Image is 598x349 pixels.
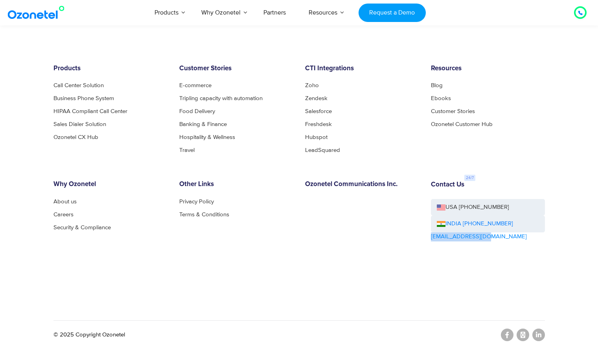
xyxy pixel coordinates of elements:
a: Ozonetel Customer Hub [431,121,493,127]
p: © 2025 Copyright Ozonetel [53,331,125,340]
a: Food Delivery [179,108,215,114]
a: INDIA [PHONE_NUMBER] [437,219,513,228]
h6: Why Ozonetel [53,181,167,188]
a: Ebooks [431,95,451,101]
a: Zoho [305,82,319,88]
a: Travel [179,147,195,153]
a: About us [53,199,77,205]
a: Hospitality & Wellness [179,134,235,140]
a: Freshdesk [305,121,332,127]
h6: Customer Stories [179,65,293,73]
a: E-commerce [179,82,212,88]
a: [EMAIL_ADDRESS][DOMAIN_NAME] [431,232,527,241]
a: Call Center Solution [53,82,104,88]
a: Tripling capacity with automation [179,95,263,101]
a: Sales Dialer Solution [53,121,106,127]
h6: Products [53,65,167,73]
h6: Ozonetel Communications Inc. [305,181,419,188]
a: HIPAA Compliant Call Center [53,108,127,114]
h6: Other Links [179,181,293,188]
a: LeadSquared [305,147,340,153]
a: Privacy Policy [179,199,214,205]
h6: Contact Us [431,181,464,189]
a: USA [PHONE_NUMBER] [431,199,545,216]
a: Business Phone System [53,95,114,101]
img: ind-flag.png [437,221,445,227]
a: Request a Demo [359,4,426,22]
a: Ozonetel CX Hub [53,134,98,140]
a: Salesforce [305,108,332,114]
a: Hubspot [305,134,328,140]
a: Careers [53,212,74,217]
a: Customer Stories [431,108,475,114]
a: Security & Compliance [53,225,111,230]
img: us-flag.png [437,205,445,210]
h6: Resources [431,65,545,73]
h6: CTI Integrations [305,65,419,73]
a: Blog [431,82,443,88]
a: Zendesk [305,95,328,101]
a: Terms & Conditions [179,212,229,217]
a: Banking & Finance [179,121,227,127]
